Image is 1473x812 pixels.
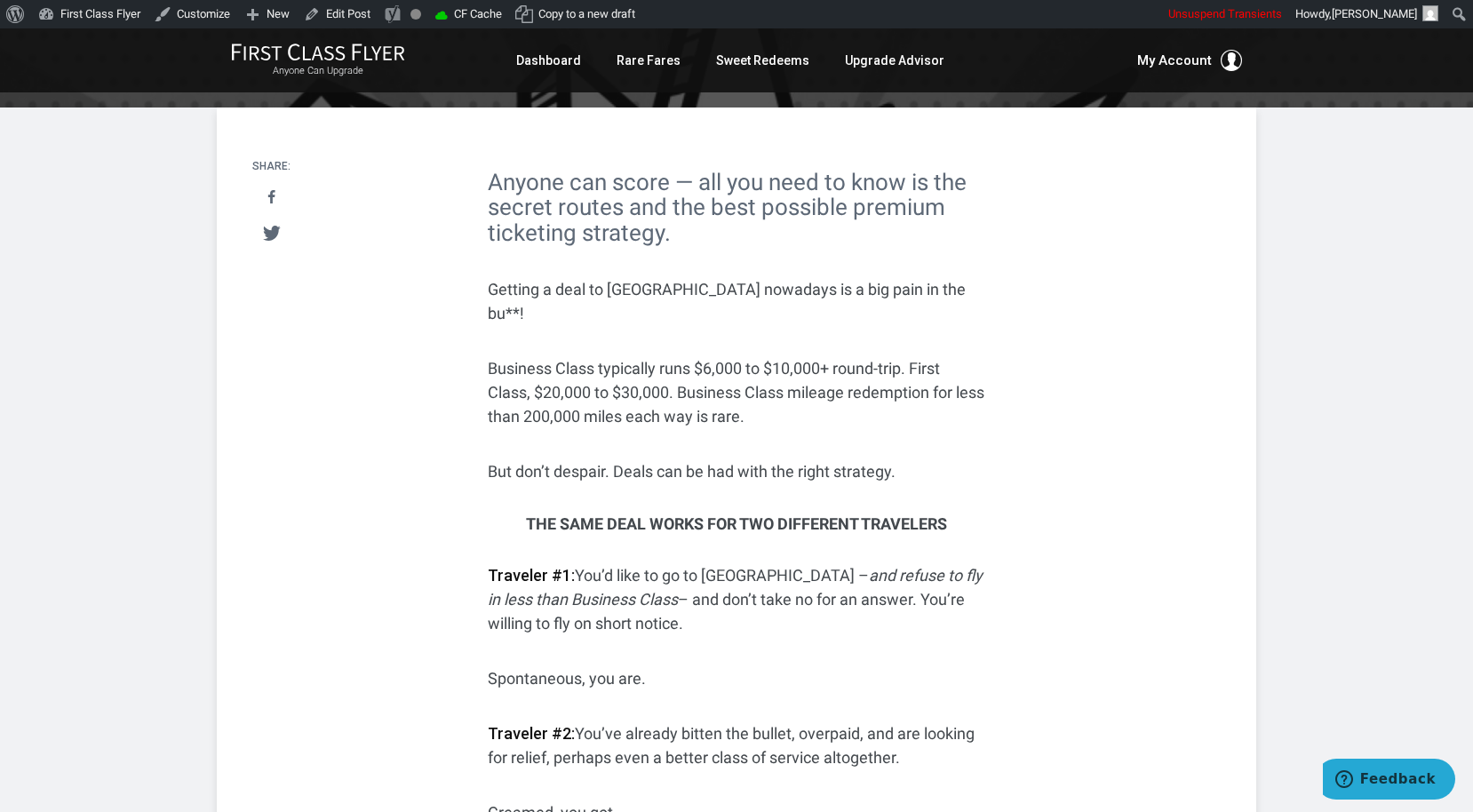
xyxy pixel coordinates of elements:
[488,459,985,483] p: But don’t despair. Deals can be had with the right strategy.
[845,44,944,76] a: Upgrade Advisor
[488,356,985,428] p: Business Class typically runs $6,000 to $10,000+ round-trip. First Class, $20,000 to $30,000. Bus...
[617,44,681,76] a: Rare Fares
[231,43,405,78] a: First Class FlyerAnyone Can Upgrade
[253,181,290,214] a: Share
[253,217,290,250] a: Tweet
[1137,50,1212,71] span: My Account
[488,724,575,743] strong: Traveler #2:
[716,44,809,76] a: Sweet Redeems
[1332,7,1417,20] span: [PERSON_NAME]
[516,44,581,76] a: Dashboard
[488,721,985,769] p: You’ve already bitten the bullet, overpaid, and are looking for relief, perhaps even a better cla...
[1137,50,1242,71] button: My Account
[1323,759,1455,803] iframe: Opens a widget where you can find more information
[488,563,985,635] p: You’d like to go to [GEOGRAPHIC_DATA] – – and don’t take no for an answer. You’re willing to fly ...
[488,277,985,325] p: Getting a deal to [GEOGRAPHIC_DATA] nowadays is a big pain in the bu**!
[488,515,985,533] h3: The Same Deal Works for Two Different Travelers
[252,161,291,172] h4: Share:
[488,566,575,585] strong: Traveler #1:
[231,65,405,77] small: Anyone Can Upgrade
[1168,7,1282,20] span: Unsuspend Transients
[488,170,985,246] h2: Anyone can score — all you need to know is the secret routes and the best possible premium ticket...
[231,43,405,61] img: First Class Flyer
[488,666,985,690] p: Spontaneous, you are.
